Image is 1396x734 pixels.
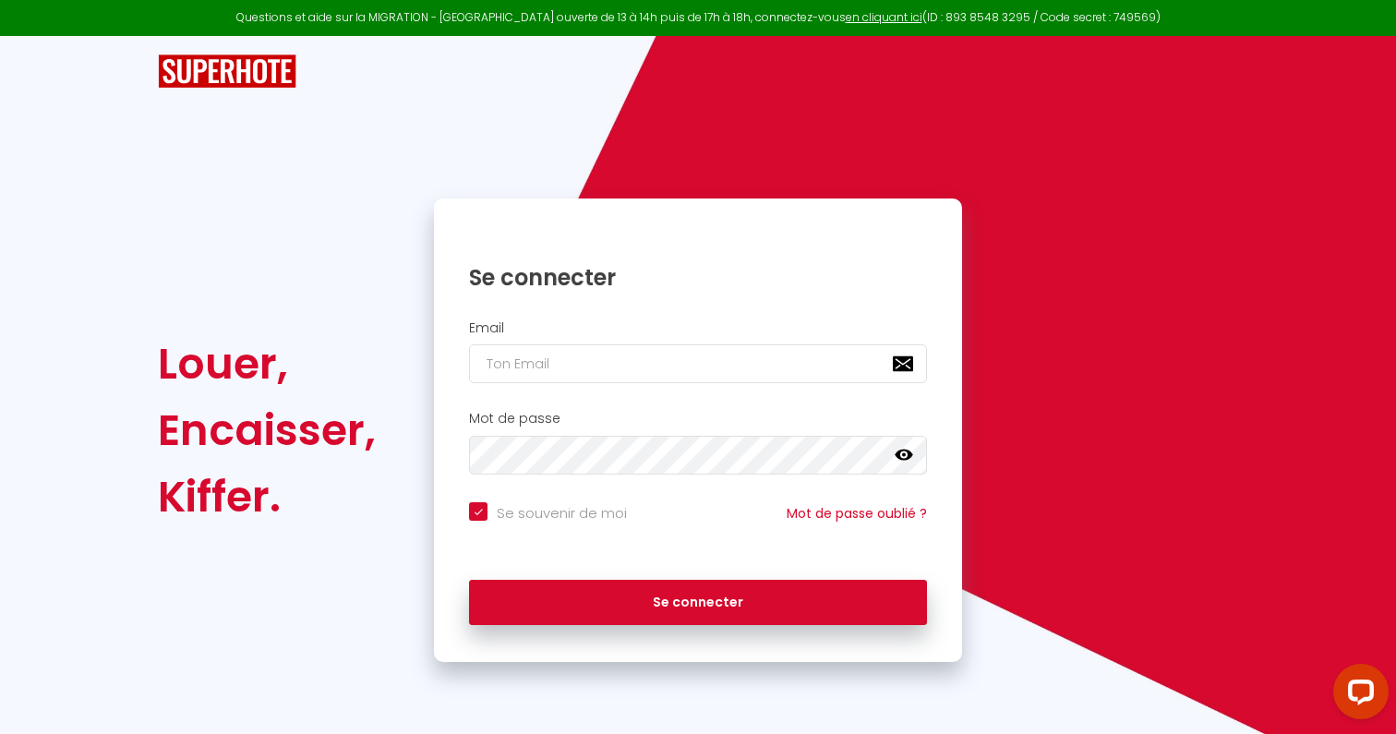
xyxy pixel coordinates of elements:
h1: Se connecter [469,263,927,292]
iframe: LiveChat chat widget [1318,656,1396,734]
a: Mot de passe oublié ? [787,504,927,523]
img: SuperHote logo [158,54,296,89]
button: Se connecter [469,580,927,626]
h2: Mot de passe [469,411,927,427]
input: Ton Email [469,344,927,383]
a: en cliquant ici [846,9,922,25]
div: Louer, [158,331,376,397]
div: Kiffer. [158,463,376,530]
div: Encaisser, [158,397,376,463]
h2: Email [469,320,927,336]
